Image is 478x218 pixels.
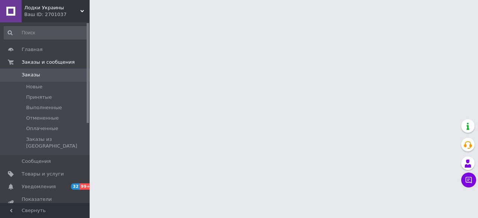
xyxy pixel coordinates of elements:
span: Заказы и сообщения [22,59,75,66]
span: Товары и услуги [22,171,64,177]
div: Ваш ID: 2701037 [24,11,90,18]
span: Заказы [22,72,40,78]
span: Сообщения [22,158,51,165]
span: Уведомления [22,183,56,190]
span: 99+ [80,183,92,190]
span: Показатели работы компании [22,196,69,209]
span: Принятые [26,94,52,101]
input: Поиск [4,26,88,40]
span: Лодки Украины [24,4,80,11]
span: Новые [26,83,43,90]
span: Оплаченные [26,125,58,132]
button: Чат с покупателем [461,173,476,187]
span: Главная [22,46,43,53]
span: Отмененные [26,115,59,121]
span: Заказы из [GEOGRAPHIC_DATA] [26,136,87,149]
span: Выполненные [26,104,62,111]
span: 32 [71,183,80,190]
